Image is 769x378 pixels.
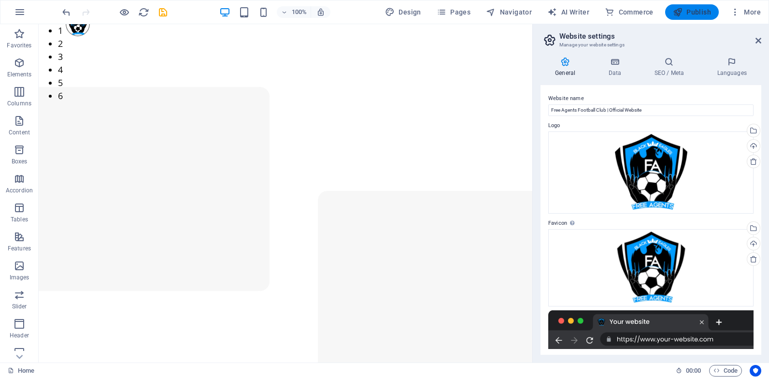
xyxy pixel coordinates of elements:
p: Columns [7,100,31,107]
p: Images [10,274,29,281]
div: logo2.png [548,229,754,306]
label: Logo [548,120,754,131]
h6: Session time [676,365,701,377]
button: Click here to leave preview mode and continue editing [118,6,130,18]
button: Design [381,4,425,20]
button: More [726,4,765,20]
p: Features [8,245,31,252]
div: logo2.png [548,131,754,214]
button: reload [138,6,149,18]
p: Slider [12,303,27,310]
h4: Languages [702,57,761,77]
p: Content [9,129,30,136]
h4: General [541,57,594,77]
span: AI Writer [547,7,589,17]
label: Favicon [548,218,754,229]
span: Code [713,365,738,377]
span: Design [385,7,421,17]
button: 6 [19,65,24,78]
button: Usercentrics [750,365,761,377]
i: Save (Ctrl+S) [157,7,169,18]
p: Boxes [12,158,28,165]
span: Navigator [486,7,532,17]
button: Code [709,365,742,377]
button: 4 [19,39,24,52]
span: 00 00 [686,365,701,377]
button: 5 [19,52,24,65]
span: Publish [673,7,711,17]
i: On resize automatically adjust zoom level to fit chosen device. [316,8,325,16]
div: Design (Ctrl+Alt+Y) [381,4,425,20]
h3: Manage your website settings [559,41,742,49]
h4: Data [594,57,640,77]
button: Navigator [482,4,536,20]
button: 3 [19,26,24,39]
h2: Website settings [559,32,761,41]
label: Preview Image (Open Graph) [548,353,754,364]
a: Click to cancel selection. Double-click to open Pages [8,365,34,377]
input: Name... [548,104,754,116]
button: Pages [433,4,474,20]
button: Commerce [601,4,657,20]
p: Accordion [6,187,33,194]
i: Reload page [138,7,149,18]
label: Website name [548,93,754,104]
span: Pages [437,7,470,17]
h6: 100% [291,6,307,18]
button: undo [60,6,72,18]
span: More [730,7,761,17]
button: 2 [19,13,24,26]
button: save [157,6,169,18]
p: Tables [11,216,28,223]
p: Elements [7,71,32,78]
button: 100% [277,6,311,18]
h4: SEO / Meta [640,57,702,77]
i: Undo: Change website name (Ctrl+Z) [61,7,72,18]
span: : [693,367,694,374]
button: Publish [665,4,719,20]
p: Favorites [7,42,31,49]
span: Commerce [605,7,654,17]
p: Header [10,332,29,339]
button: AI Writer [543,4,593,20]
